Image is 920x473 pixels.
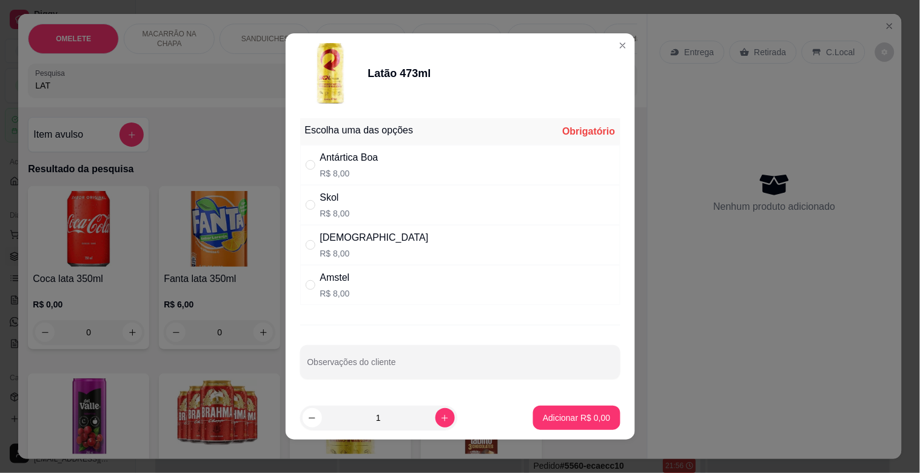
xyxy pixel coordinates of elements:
button: decrease-product-quantity [303,408,322,428]
p: R$ 8,00 [320,167,378,179]
div: Latão 473ml [368,65,431,82]
input: Observações do cliente [307,361,613,373]
button: Adicionar R$ 0,00 [533,406,620,430]
p: Adicionar R$ 0,00 [543,412,610,424]
div: Amstel [320,270,350,285]
p: R$ 8,00 [320,287,350,300]
p: R$ 8,00 [320,247,429,260]
div: Antártica Boa [320,150,378,165]
div: Obrigatório [562,124,615,139]
img: product-image [300,43,361,104]
div: Skol [320,190,350,205]
div: Escolha uma das opções [305,123,414,138]
button: increase-product-quantity [435,408,455,428]
button: Close [613,36,633,55]
p: R$ 8,00 [320,207,350,220]
div: [DEMOGRAPHIC_DATA] [320,230,429,245]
